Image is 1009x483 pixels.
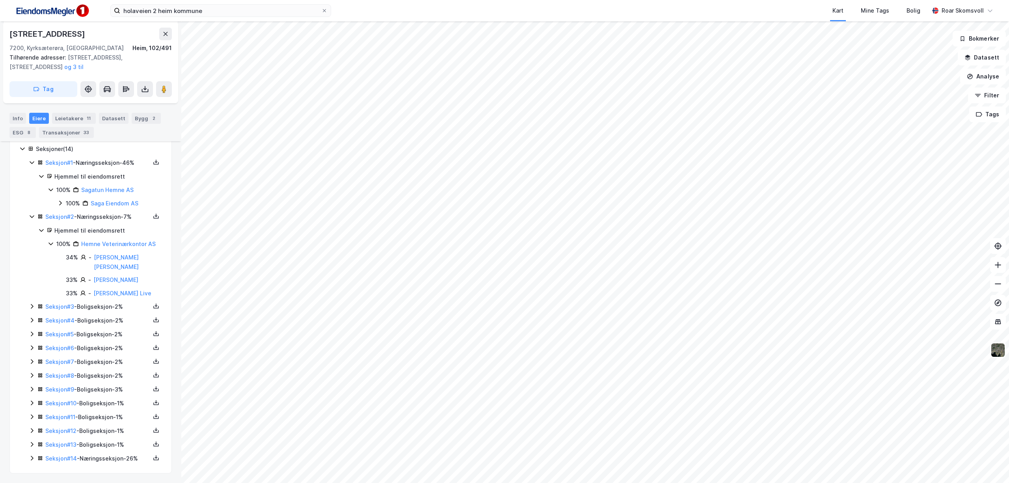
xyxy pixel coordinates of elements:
div: 100% [56,239,71,249]
div: - Boligseksjon - 2% [45,316,150,325]
div: Mine Tags [861,6,889,15]
div: Eiere [29,113,49,124]
div: [STREET_ADDRESS], [STREET_ADDRESS] [9,53,166,72]
a: Seksjon#4 [45,317,74,324]
div: - Næringsseksjon - 46% [45,158,150,168]
a: Seksjon#10 [45,400,76,407]
a: Seksjon#8 [45,372,74,379]
button: Filter [968,88,1006,103]
div: - Boligseksjon - 1% [45,412,150,422]
button: Datasett [958,50,1006,65]
div: - Næringsseksjon - 26% [45,454,150,463]
div: 100% [66,199,80,208]
div: Seksjoner ( 14 ) [36,144,162,154]
a: Seksjon#11 [45,414,75,420]
div: 7200, Kyrksæterøra, [GEOGRAPHIC_DATA] [9,43,124,53]
a: [PERSON_NAME] [PERSON_NAME] [94,254,139,270]
div: - [89,253,91,262]
div: - Boligseksjon - 1% [45,440,150,449]
div: Leietakere [52,113,96,124]
div: 8 [25,129,33,136]
div: Datasett [99,113,128,124]
a: Sagatun Hemne AS [81,186,134,193]
a: Seksjon#5 [45,331,74,338]
button: Tags [969,106,1006,122]
a: Seksjon#12 [45,427,76,434]
div: 2 [150,114,158,122]
a: Seksjon#2 [45,213,74,220]
div: - [88,275,91,285]
div: Info [9,113,26,124]
div: - Boligseksjon - 2% [45,343,150,353]
button: Tag [9,81,77,97]
button: Analyse [960,69,1006,84]
div: Kart [832,6,843,15]
div: 33% [66,275,78,285]
a: Seksjon#7 [45,358,74,365]
span: Tilhørende adresser: [9,54,68,61]
div: 11 [85,114,93,122]
iframe: Chat Widget [970,445,1009,483]
img: 9k= [990,343,1005,358]
div: - Næringsseksjon - 7% [45,212,150,222]
a: Seksjon#14 [45,455,77,462]
div: - [88,289,91,298]
div: Transaksjoner [39,127,94,138]
a: Seksjon#3 [45,303,74,310]
div: [STREET_ADDRESS] [9,28,87,40]
button: Bokmerker [953,31,1006,47]
div: - Boligseksjon - 2% [45,330,150,339]
div: Hjemmel til eiendomsrett [54,172,162,181]
input: Søk på adresse, matrikkel, gårdeiere, leietakere eller personer [120,5,321,17]
a: Seksjon#13 [45,441,76,448]
a: Seksjon#9 [45,386,74,393]
a: Hemne Veterinærkontor AS [81,241,156,247]
div: - Boligseksjon - 1% [45,399,150,408]
div: 34% [66,253,78,262]
a: [PERSON_NAME] [93,276,138,283]
div: - Boligseksjon - 2% [45,357,150,367]
div: Bolig [907,6,920,15]
a: Seksjon#6 [45,345,74,351]
div: - Boligseksjon - 1% [45,426,150,436]
div: 100% [56,185,71,195]
div: - Boligseksjon - 2% [45,302,150,311]
a: Saga Eiendom AS [91,200,138,207]
div: Hjemmel til eiendomsrett [54,226,162,235]
div: Roar Skomsvoll [942,6,984,15]
div: - Boligseksjon - 3% [45,385,150,394]
div: ESG [9,127,36,138]
div: 33% [66,289,78,298]
div: 33 [82,129,91,136]
div: Bygg [132,113,161,124]
div: Heim, 102/491 [132,43,172,53]
a: Seksjon#1 [45,159,73,166]
img: F4PB6Px+NJ5v8B7XTbfpPpyloAAAAASUVORK5CYII= [13,2,91,20]
div: - Boligseksjon - 2% [45,371,150,380]
a: [PERSON_NAME] Live [93,290,151,297]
